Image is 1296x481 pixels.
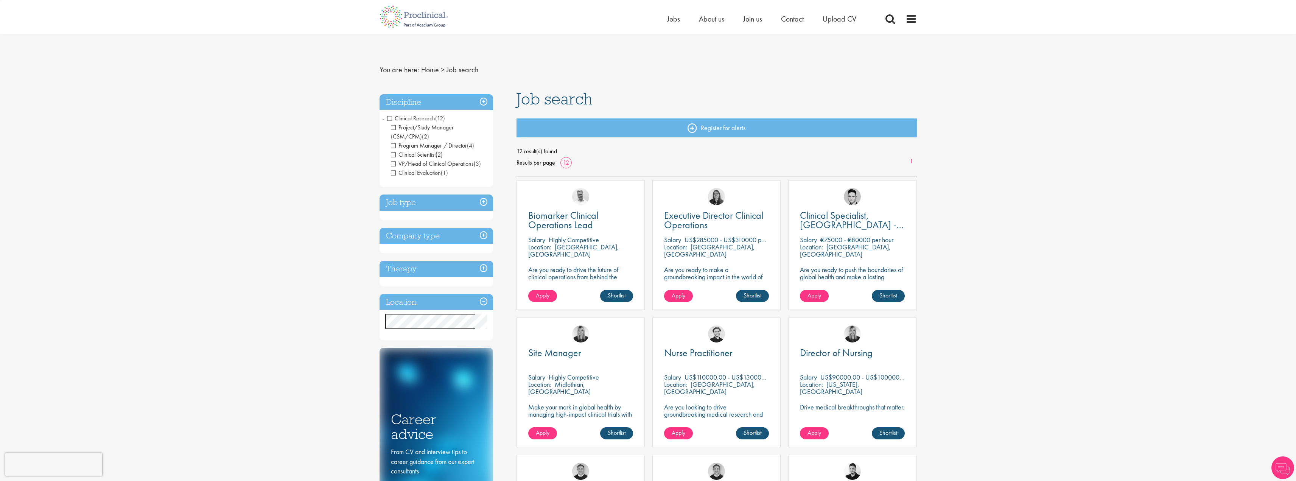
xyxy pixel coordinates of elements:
span: Clinical Research [387,114,435,122]
a: Shortlist [872,290,905,302]
a: Apply [528,427,557,439]
span: Salary [664,373,681,381]
h3: Company type [380,228,493,244]
p: Highly Competitive [549,235,599,244]
a: Janelle Jones [572,325,589,342]
a: Apply [664,290,693,302]
p: US$285000 - US$310000 per annum [685,235,785,244]
span: Site Manager [528,346,581,359]
span: Location: [800,380,823,389]
span: Location: [664,380,687,389]
a: Executive Director Clinical Operations [664,211,769,230]
span: Program Manager / Director [391,142,467,149]
p: Are you ready to push the boundaries of global health and make a lasting impact? This role at a h... [800,266,905,302]
p: Are you ready to drive the future of clinical operations from behind the scenes? Looking to be in... [528,266,633,302]
img: Joshua Bye [572,188,589,205]
a: Apply [528,290,557,302]
h3: Discipline [380,94,493,111]
span: > [441,65,445,75]
a: Contact [781,14,804,24]
p: [GEOGRAPHIC_DATA], [GEOGRAPHIC_DATA] [664,243,755,258]
a: About us [699,14,724,24]
span: Results per page [517,157,555,168]
p: Make your mark in global health by managing high-impact clinical trials with a leading CRO. [528,403,633,425]
a: Shortlist [872,427,905,439]
a: 12 [560,159,572,167]
img: Bo Forsen [572,463,589,480]
span: Clinical Specialist, [GEOGRAPHIC_DATA] - Cardiac [800,209,904,241]
span: (3) [474,160,481,168]
a: Register for alerts [517,118,917,137]
p: US$110000.00 - US$130000.00 per annum [685,373,803,381]
img: Janelle Jones [844,325,861,342]
span: Apply [672,291,685,299]
a: Apply [800,427,829,439]
span: Clinical Scientist [391,151,443,159]
span: VP/Head of Clinical Operations [391,160,481,168]
span: (4) [467,142,474,149]
span: (1) [441,169,448,177]
a: 1 [906,157,917,166]
span: Director of Nursing [800,346,873,359]
span: Biomarker Clinical Operations Lead [528,209,598,231]
p: [GEOGRAPHIC_DATA], [GEOGRAPHIC_DATA] [528,243,619,258]
span: Location: [528,243,551,251]
a: Site Manager [528,348,633,358]
a: Jobs [667,14,680,24]
span: Clinical Evaluation [391,169,441,177]
p: Drive medical breakthroughs that matter. [800,403,905,411]
p: Are you ready to make a groundbreaking impact in the world of biotechnology? Join a growing compa... [664,266,769,302]
a: Shortlist [736,290,769,302]
img: Connor Lynes [844,188,861,205]
p: Are you looking to drive groundbreaking medical research and make a real impact-join our client a... [664,403,769,432]
p: US$90000.00 - US$100000.00 per annum [820,373,937,381]
h3: Location [380,294,493,310]
span: Salary [800,235,817,244]
p: [GEOGRAPHIC_DATA], [GEOGRAPHIC_DATA] [800,243,891,258]
span: Apply [807,291,821,299]
iframe: reCAPTCHA [5,453,102,476]
a: Shortlist [600,427,633,439]
h3: Career advice [391,412,482,441]
img: Chatbot [1271,456,1294,479]
p: Highly Competitive [549,373,599,381]
img: Nico Kohlwes [708,325,725,342]
span: Project/Study Manager (CSM/CPM) [391,123,454,140]
a: Upload CV [823,14,856,24]
span: Job search [447,65,478,75]
a: Nurse Practitioner [664,348,769,358]
a: breadcrumb link [421,65,439,75]
a: Director of Nursing [800,348,905,358]
p: €75000 - €80000 per hour [820,235,893,244]
h3: Job type [380,195,493,211]
span: Location: [800,243,823,251]
a: Shortlist [600,290,633,302]
span: Program Manager / Director [391,142,474,149]
img: Anderson Maldonado [844,463,861,480]
span: Clinical Evaluation [391,169,448,177]
span: Apply [536,429,549,437]
span: - [382,112,384,124]
span: Executive Director Clinical Operations [664,209,763,231]
span: (2) [422,132,429,140]
a: Apply [664,427,693,439]
p: [GEOGRAPHIC_DATA], [GEOGRAPHIC_DATA] [664,380,755,396]
p: [US_STATE], [GEOGRAPHIC_DATA] [800,380,862,396]
span: Salary [800,373,817,381]
span: Location: [528,380,551,389]
img: Ciara Noble [708,188,725,205]
span: VP/Head of Clinical Operations [391,160,474,168]
a: Clinical Specialist, [GEOGRAPHIC_DATA] - Cardiac [800,211,905,230]
span: Apply [672,429,685,437]
h3: Therapy [380,261,493,277]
